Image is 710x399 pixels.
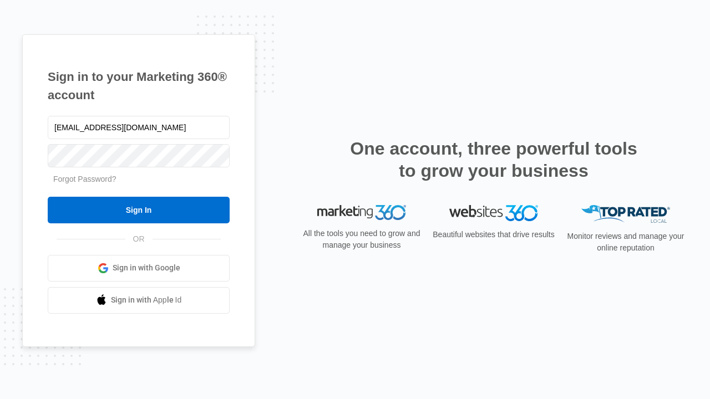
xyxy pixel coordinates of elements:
[317,205,406,221] img: Marketing 360
[48,116,230,139] input: Email
[432,229,556,241] p: Beautiful websites that drive results
[125,233,153,245] span: OR
[111,294,182,306] span: Sign in with Apple Id
[300,228,424,251] p: All the tools you need to grow and manage your business
[113,262,180,274] span: Sign in with Google
[48,255,230,282] a: Sign in with Google
[48,197,230,223] input: Sign In
[449,205,538,221] img: Websites 360
[53,175,116,183] a: Forgot Password?
[48,68,230,104] h1: Sign in to your Marketing 360® account
[564,231,688,254] p: Monitor reviews and manage your online reputation
[48,287,230,314] a: Sign in with Apple Id
[347,137,641,182] h2: One account, three powerful tools to grow your business
[581,205,670,223] img: Top Rated Local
